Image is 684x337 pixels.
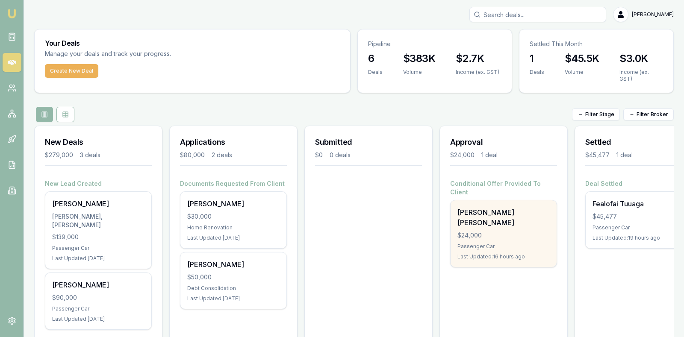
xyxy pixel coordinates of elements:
span: [PERSON_NAME] [632,11,674,18]
div: Passenger Car [52,305,144,312]
span: Filter Stage [585,111,614,118]
div: $279,000 [45,151,73,159]
div: $30,000 [187,212,280,221]
div: $50,000 [187,273,280,281]
div: $90,000 [52,293,144,302]
p: Pipeline [368,40,501,48]
div: Deals [368,69,383,76]
div: [PERSON_NAME] [52,280,144,290]
div: Income (ex. GST) [619,69,663,82]
h3: $383K [403,52,435,65]
h3: Approval [450,136,557,148]
h3: 1 [530,52,544,65]
div: [PERSON_NAME] [PERSON_NAME] [457,207,550,228]
div: Deals [530,69,544,76]
div: $24,000 [457,231,550,240]
h3: Submitted [315,136,422,148]
div: 0 deals [330,151,351,159]
div: 1 deal [481,151,498,159]
h4: Conditional Offer Provided To Client [450,179,557,196]
span: Filter Broker [637,111,668,118]
h3: $2.7K [456,52,499,65]
h3: 6 [368,52,383,65]
button: Create New Deal [45,64,98,78]
div: [PERSON_NAME], [PERSON_NAME] [52,212,144,229]
div: Debt Consolidation [187,285,280,292]
p: Manage your deals and track your progress. [45,49,264,59]
h3: $45.5K [565,52,599,65]
h3: $3.0K [619,52,663,65]
p: Settled This Month [530,40,663,48]
div: Passenger Car [52,245,144,252]
div: Last Updated: [DATE] [187,234,280,241]
div: 2 deals [212,151,232,159]
div: 1 deal [616,151,633,159]
div: Income (ex. GST) [456,69,499,76]
div: [PERSON_NAME] [187,199,280,209]
div: $0 [315,151,323,159]
div: [PERSON_NAME] [52,199,144,209]
div: Last Updated: [DATE] [52,255,144,262]
h3: Applications [180,136,287,148]
div: Passenger Car [457,243,550,250]
div: $139,000 [52,233,144,241]
div: Home Renovation [187,224,280,231]
h3: New Deals [45,136,152,148]
input: Search deals [469,7,606,22]
h4: Documents Requested From Client [180,179,287,188]
div: Volume [403,69,435,76]
img: emu-icon-u.png [7,9,17,19]
div: Volume [565,69,599,76]
div: Last Updated: [DATE] [187,295,280,302]
h3: Your Deals [45,40,340,47]
div: Last Updated: [DATE] [52,316,144,322]
div: 3 deals [80,151,100,159]
div: $45,477 [585,151,610,159]
div: Last Updated: 16 hours ago [457,253,550,260]
button: Filter Broker [623,108,674,120]
div: $80,000 [180,151,205,159]
button: Filter Stage [572,108,620,120]
div: [PERSON_NAME] [187,259,280,270]
div: $24,000 [450,151,475,159]
h4: New Lead Created [45,179,152,188]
